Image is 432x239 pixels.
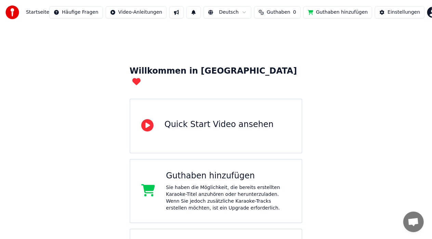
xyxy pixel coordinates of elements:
span: Guthaben [267,9,290,16]
button: Häufige Fragen [49,6,103,18]
button: Guthaben0 [254,6,301,18]
img: youka [5,5,19,19]
div: Quick Start Video ansehen [165,119,274,130]
span: 0 [293,9,296,16]
nav: breadcrumb [26,9,49,16]
span: Startseite [26,9,49,16]
div: Willkommen in [GEOGRAPHIC_DATA] [130,66,302,88]
div: Sie haben die Möglichkeit, die bereits erstellten Karaoke-Titel anzuhören oder herunterzuladen. W... [166,184,291,212]
div: Einstellungen [388,9,420,16]
button: Video-Anleitungen [106,6,167,18]
button: Einstellungen [375,6,424,18]
div: Chat öffnen [403,212,424,232]
div: Guthaben hinzufügen [166,171,291,181]
button: Guthaben hinzufügen [303,6,372,18]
